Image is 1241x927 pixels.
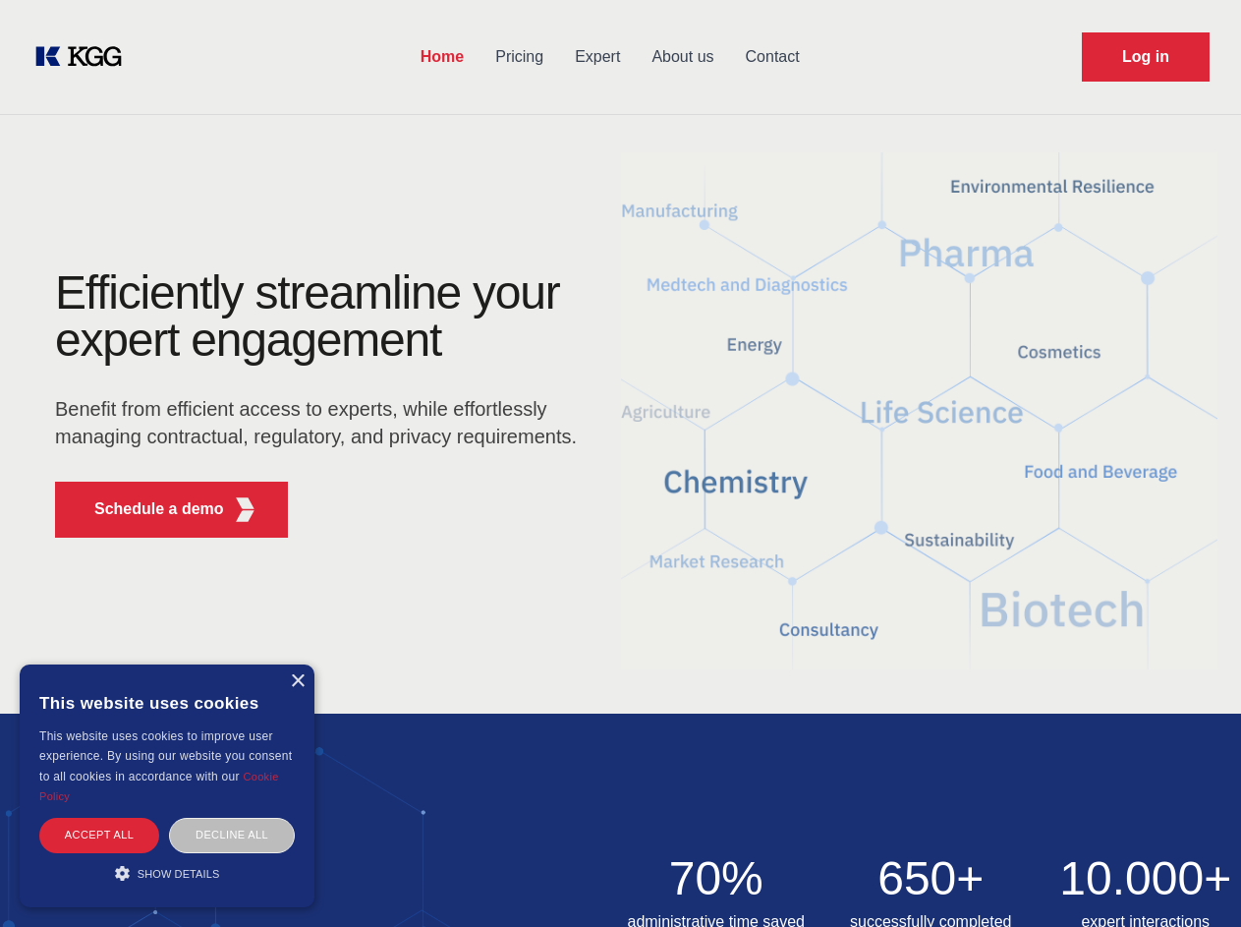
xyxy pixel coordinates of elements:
a: About us [636,31,729,83]
h2: 70% [621,855,813,902]
img: KGG Fifth Element RED [233,497,257,522]
a: Cookie Policy [39,771,279,802]
a: Contact [730,31,816,83]
a: KOL Knowledge Platform: Talk to Key External Experts (KEE) [31,41,138,73]
p: Benefit from efficient access to experts, while effortlessly managing contractual, regulatory, an... [55,395,590,450]
button: Schedule a demoKGG Fifth Element RED [55,482,288,538]
div: Show details [39,863,295,883]
h2: 650+ [835,855,1027,902]
span: This website uses cookies to improve user experience. By using our website you consent to all coo... [39,729,292,783]
div: Accept all [39,818,159,852]
div: Decline all [169,818,295,852]
a: Expert [559,31,636,83]
span: Show details [138,868,220,880]
div: This website uses cookies [39,679,295,726]
h1: Efficiently streamline your expert engagement [55,269,590,364]
div: Close [290,674,305,689]
a: Pricing [479,31,559,83]
p: Schedule a demo [94,497,224,521]
img: KGG Fifth Element RED [621,128,1218,694]
a: Home [405,31,479,83]
a: Request Demo [1082,32,1210,82]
